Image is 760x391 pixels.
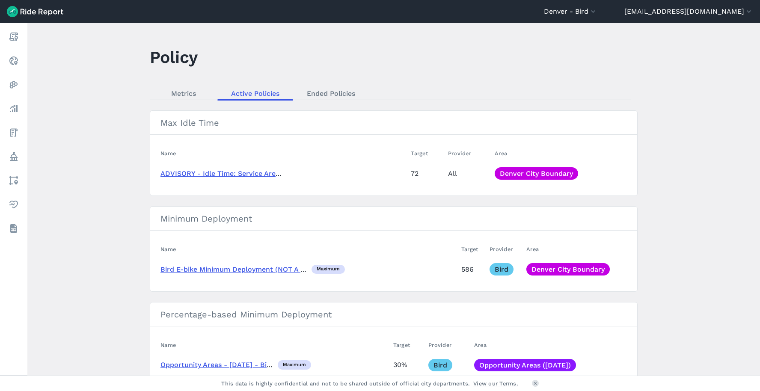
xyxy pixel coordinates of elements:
button: Denver - Bird [544,6,597,17]
a: Analyze [6,101,21,116]
th: Target [407,145,445,162]
th: Area [471,337,627,353]
td: 586 [458,258,486,281]
button: [EMAIL_ADDRESS][DOMAIN_NAME] [624,6,753,17]
a: View our Terms. [473,379,518,388]
a: Denver City Boundary [526,263,610,275]
h3: Max Idle Time [150,111,637,135]
a: Datasets [6,221,21,236]
th: Name [160,241,458,258]
th: Name [160,337,390,353]
h3: Percentage-based Minimum Deployment [150,302,637,326]
a: Bird [428,359,452,371]
a: Realtime [6,53,21,68]
th: Provider [445,145,491,162]
div: All [448,167,488,180]
div: maximum [312,265,345,274]
td: 72 [407,162,445,185]
h3: Minimum Deployment [150,207,637,231]
h1: Policy [150,45,198,69]
th: Target [458,241,486,258]
th: Provider [425,337,471,353]
a: Report [6,29,21,44]
a: Heatmaps [6,77,21,92]
div: maximum [278,360,311,370]
th: Name [160,145,407,162]
a: ADVISORY - Idle Time: Service Area (72 hours) [160,169,315,178]
a: Denver City Boundary [495,167,578,180]
a: Bird E-bike Minimum Deployment (NOT A PERCENT) 20220901 [160,265,368,273]
a: Areas [6,173,21,188]
th: Target [390,337,425,353]
a: Opportunity Areas ([DATE]) [474,359,576,371]
a: Active Policies [217,87,293,100]
th: Area [523,241,627,258]
a: Health [6,197,21,212]
img: Ride Report [7,6,63,17]
a: Ended Policies [293,87,369,100]
a: Bird [490,263,514,275]
a: Fees [6,125,21,140]
a: Opportunity Areas - [DATE] - Bird [160,361,274,369]
a: Policy [6,149,21,164]
td: 30% [390,353,425,377]
th: Provider [486,241,523,258]
th: Area [491,145,627,162]
a: Metrics [150,87,217,100]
